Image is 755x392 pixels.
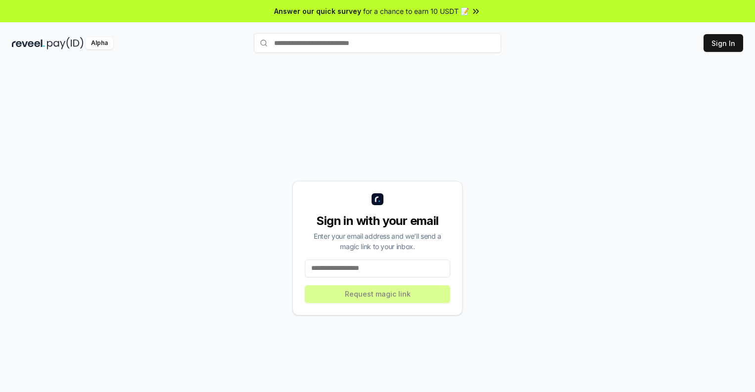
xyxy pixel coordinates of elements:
[274,6,361,16] span: Answer our quick survey
[47,37,84,49] img: pay_id
[704,34,743,52] button: Sign In
[363,6,469,16] span: for a chance to earn 10 USDT 📝
[305,231,450,252] div: Enter your email address and we’ll send a magic link to your inbox.
[86,37,113,49] div: Alpha
[372,193,383,205] img: logo_small
[12,37,45,49] img: reveel_dark
[305,213,450,229] div: Sign in with your email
